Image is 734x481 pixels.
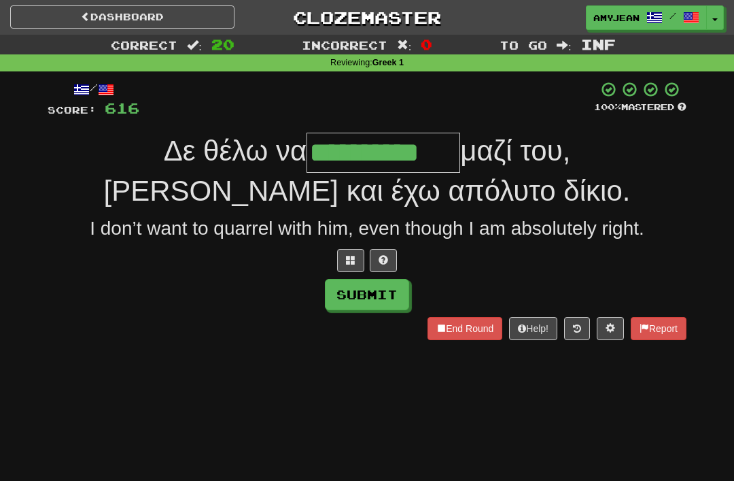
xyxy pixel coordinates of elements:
[325,279,409,310] button: Submit
[302,38,387,52] span: Incorrect
[397,39,412,51] span: :
[111,38,177,52] span: Correct
[581,36,616,52] span: Inf
[48,81,139,98] div: /
[421,36,432,52] span: 0
[669,11,676,20] span: /
[557,39,572,51] span: :
[48,104,97,116] span: Score:
[164,135,307,167] span: Δε θέλω να
[104,135,631,207] span: μαζί του, [PERSON_NAME] και έχω απόλυτο δίκιο.
[10,5,234,29] a: Dashboard
[48,215,686,242] div: I don’t want to quarrel with him, even though I am absolutely right.
[586,5,707,30] a: AmyJean /
[370,249,397,272] button: Single letter hint - you only get 1 per sentence and score half the points! alt+h
[372,58,404,67] strong: Greek 1
[255,5,479,29] a: Clozemaster
[564,317,590,340] button: Round history (alt+y)
[631,317,686,340] button: Report
[427,317,502,340] button: End Round
[105,99,139,116] span: 616
[594,101,686,114] div: Mastered
[187,39,202,51] span: :
[211,36,234,52] span: 20
[593,12,640,24] span: AmyJean
[509,317,557,340] button: Help!
[500,38,547,52] span: To go
[594,101,621,112] span: 100 %
[337,249,364,272] button: Switch sentence to multiple choice alt+p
